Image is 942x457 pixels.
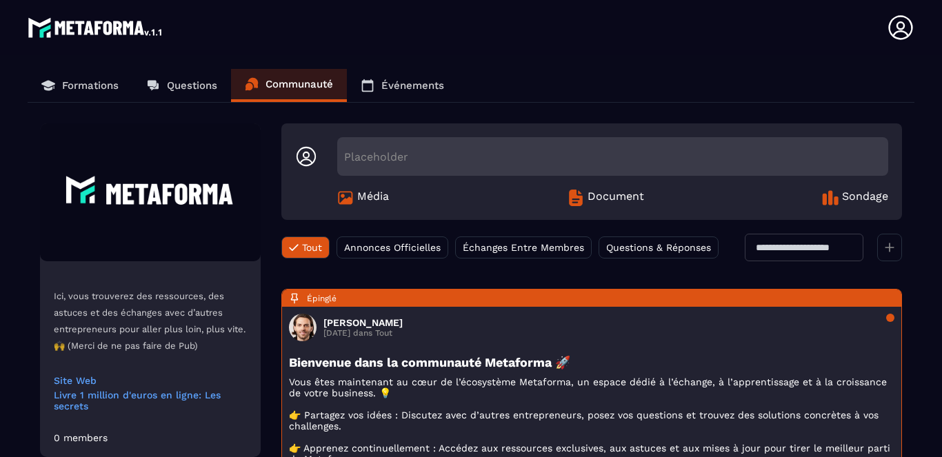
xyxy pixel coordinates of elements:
span: Tout [302,242,322,253]
p: Formations [62,79,119,92]
a: Questions [132,69,231,102]
div: 0 members [54,432,108,443]
span: Annonces Officielles [344,242,441,253]
a: Livre 1 million d'euros en ligne: Les secrets [54,389,247,412]
p: Communauté [265,78,333,90]
img: Community background [40,123,261,261]
span: Échanges Entre Membres [463,242,584,253]
p: Ici, vous trouverez des ressources, des astuces et des échanges avec d’autres entrepreneurs pour ... [54,288,247,354]
span: Document [588,190,644,206]
img: logo [28,14,164,41]
div: Placeholder [337,137,888,176]
a: Site Web [54,375,247,386]
p: Questions [167,79,217,92]
a: Communauté [231,69,347,102]
span: Épinglé [307,294,337,303]
h3: Bienvenue dans la communauté Metaforma 🚀 [289,355,894,369]
p: Événements [381,79,444,92]
p: [DATE] dans Tout [323,328,403,338]
h3: [PERSON_NAME] [323,317,403,328]
span: Questions & Réponses [606,242,711,253]
span: Média [357,190,389,206]
span: Sondage [842,190,888,206]
a: Formations [28,69,132,102]
a: Événements [347,69,458,102]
